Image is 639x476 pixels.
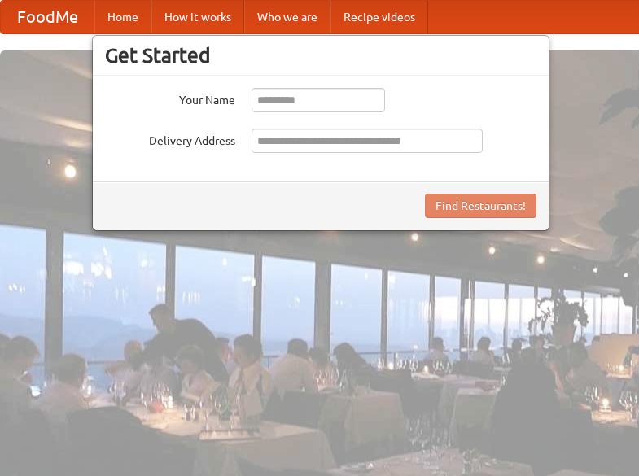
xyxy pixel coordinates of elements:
[105,88,235,108] label: Your Name
[151,1,244,33] a: How it works
[244,1,330,33] a: Who we are
[94,1,151,33] a: Home
[105,43,536,68] h3: Get Started
[105,129,235,149] label: Delivery Address
[1,1,94,33] a: FoodMe
[425,194,536,218] button: Find Restaurants!
[330,1,428,33] a: Recipe videos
